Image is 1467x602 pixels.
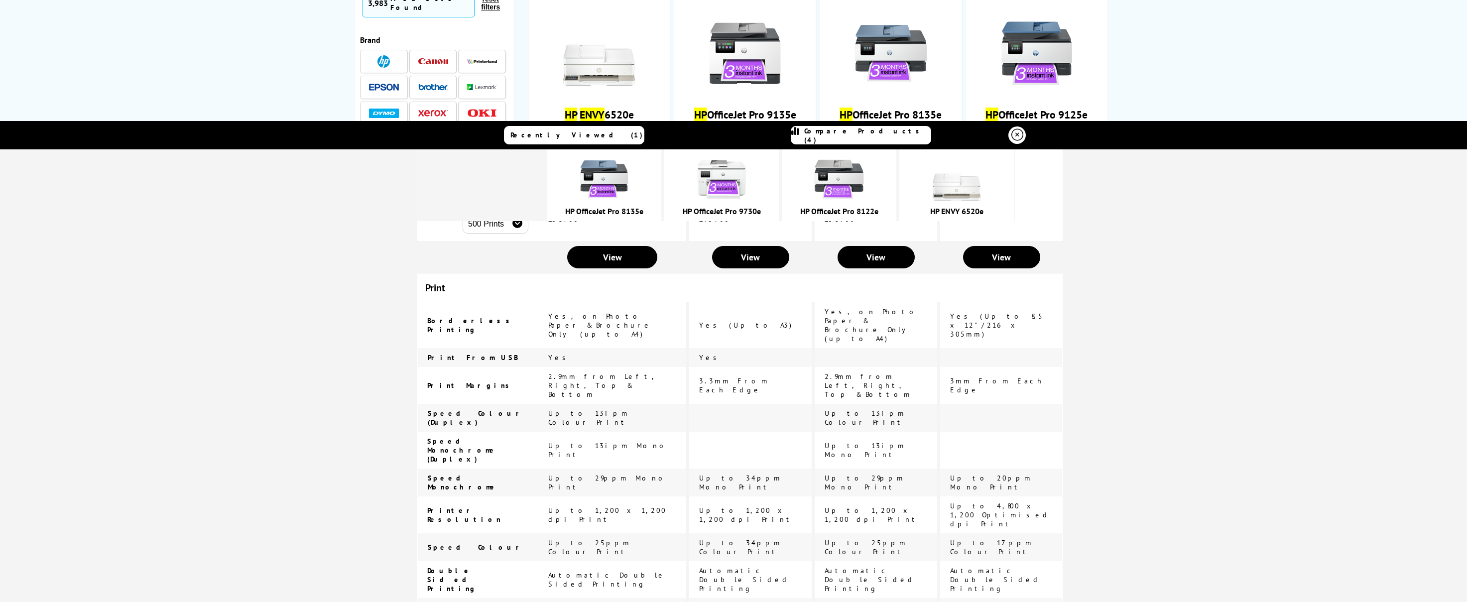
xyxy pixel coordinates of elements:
span: Up to 17ppm Colour Print [950,538,1033,556]
span: Up to 1,200 x 1,200 dpi Print [699,506,794,524]
span: Speed Colour (Duplex) [428,409,525,427]
span: Print From USB [428,353,518,362]
span: 2.9mm from Left, Right, Top & Bottom [825,372,912,399]
mark: HP [985,108,998,121]
a: HPOfficeJet Pro 9135e [694,108,796,121]
img: Brother [418,84,448,91]
span: Up to 4,800 x 1,200 Optimised dpi Print [950,501,1050,528]
mark: HP [840,108,853,121]
mark: HP [565,108,577,121]
a: HP OfficeJet Pro 9730e [683,206,761,216]
img: hp-officejet-pro-9730e-front-new-small.jpg [697,154,746,204]
mark: ENVY [580,108,605,121]
a: HP ENVY 6520e [930,206,983,216]
span: Up to 25ppm Colour Print [548,538,631,556]
a: HPOfficeJet Pro 9125e [985,108,1088,121]
a: View [838,246,915,268]
span: Up to 29ppm Mono Print [548,474,668,491]
span: Up to 1,200 x 1,200 dpi Print [548,506,666,524]
img: Xerox [418,110,448,117]
span: Yes [548,353,571,362]
img: hp-6520e-front-small.jpg [562,16,636,91]
span: 2.9mm from Left, Right, Top & Bottom [548,372,656,399]
span: Speed Colour [428,543,525,552]
img: Lexmark [467,84,497,90]
img: OKI [467,109,497,118]
a: HP OfficeJet Pro 8122e [800,206,878,216]
a: View [963,246,1040,268]
span: Borderless Printing [427,316,515,334]
span: Automatic Double Sided Printing [699,566,790,593]
span: Recently Viewed (1) [510,130,643,139]
span: Up to 20ppm Mono Print [950,474,1032,491]
span: Printer Resolution [427,506,501,524]
a: Compare Products (4) [791,126,931,144]
img: HP [377,55,390,68]
img: Epson [369,84,399,91]
span: Automatic Double Sided Printing [825,566,915,593]
span: Up to 34ppm Colour Print [699,538,782,556]
img: Dymo [369,109,399,118]
span: Yes, on Photo Paper & Brochure Only (up to A4) [825,307,919,343]
span: Up to 13ipm Mono Print [548,441,669,459]
a: View [567,246,657,268]
span: Yes, on Photo Paper & Brochure Only (up to A4) [548,312,652,339]
span: Up to 1,200 x 1,200 dpi Print [825,506,919,524]
a: HPOfficeJet Pro 8135e [840,108,942,121]
img: hp-8135e-front-new-small.jpg [579,154,629,204]
span: Up to 34ppm Mono Print [699,474,782,491]
span: Speed Monochrome (Duplex) [427,437,497,464]
span: Yes (Up to 8.5 x 12"/216 x 305mm) [950,312,1044,339]
span: View [866,251,885,263]
span: Up to 29ppm Mono Print [825,474,905,491]
span: Double Sided Printing [427,566,478,593]
span: Print [425,281,445,294]
span: Automatic Double Sided Printing [548,571,666,589]
span: View [603,251,622,263]
span: 3mm From Each Edge [950,376,1044,394]
span: Yes (Up to A3) [699,321,794,330]
a: HP OfficeJet Pro 8135e [565,206,643,216]
span: Up to 25ppm Colour Print [825,538,907,556]
img: Printerland [467,59,497,64]
span: Up to 13ipm Colour Print [825,409,906,427]
span: Up to 13ipm Mono Print [825,441,906,459]
img: hp-officejet-pro-9135e-front-new-small.jpg [708,16,782,91]
a: Recently Viewed (1) [504,126,644,144]
span: View [741,251,760,263]
span: Compare Products (4) [804,126,931,144]
span: Yes [699,353,722,362]
span: Print Margins [427,381,514,390]
img: hp-8135e-front-new-small.jpg [854,16,928,91]
img: hp-officejet-pro-8135e-front-print-small.jpg [814,154,864,204]
span: Speed Monochrome [428,474,498,491]
img: hp-6520e-front-small.jpg [932,154,981,204]
span: View [992,251,1011,263]
span: 3.3mm From Each Edge [699,376,769,394]
img: Canon [418,58,448,65]
a: HP ENVY6520e [565,108,634,121]
img: hp-officejet-pro-9125e-front-new-small.jpg [999,16,1074,91]
mark: HP [694,108,707,121]
a: View [712,246,789,268]
span: Automatic Double Sided Printing [950,566,1041,593]
span: Brand [360,35,380,45]
span: Up to 13ipm Colour Print [548,409,629,427]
